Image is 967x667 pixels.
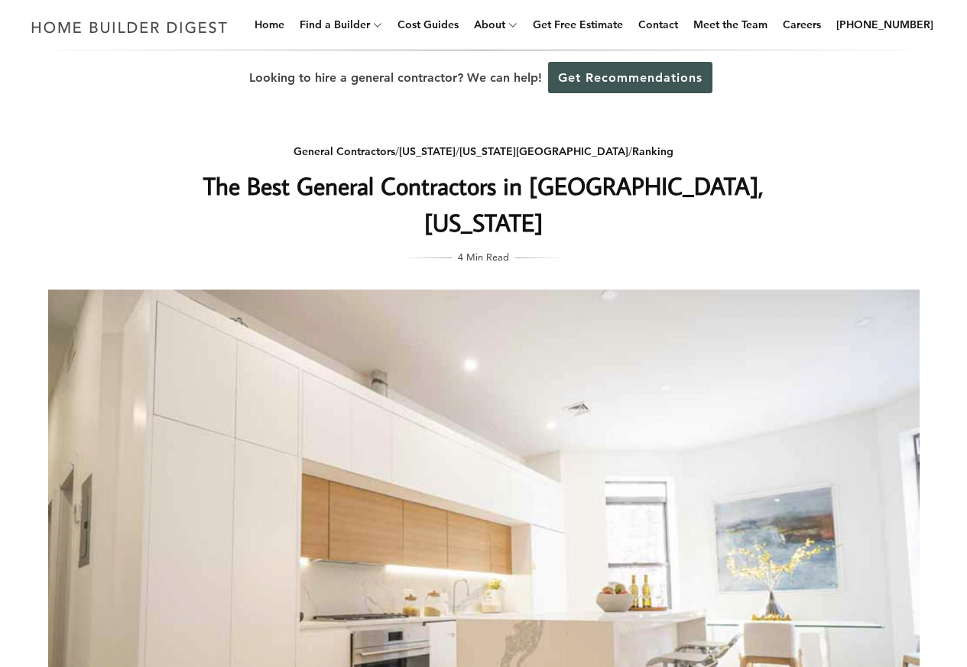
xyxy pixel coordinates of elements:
h1: The Best General Contractors in [GEOGRAPHIC_DATA], [US_STATE] [179,167,789,241]
a: [US_STATE] [399,144,456,158]
img: Home Builder Digest [24,12,235,42]
div: / / / [179,142,789,161]
a: [US_STATE][GEOGRAPHIC_DATA] [459,144,628,158]
a: Ranking [632,144,673,158]
a: General Contractors [294,144,395,158]
span: 4 Min Read [458,248,509,265]
a: Get Recommendations [548,62,712,93]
